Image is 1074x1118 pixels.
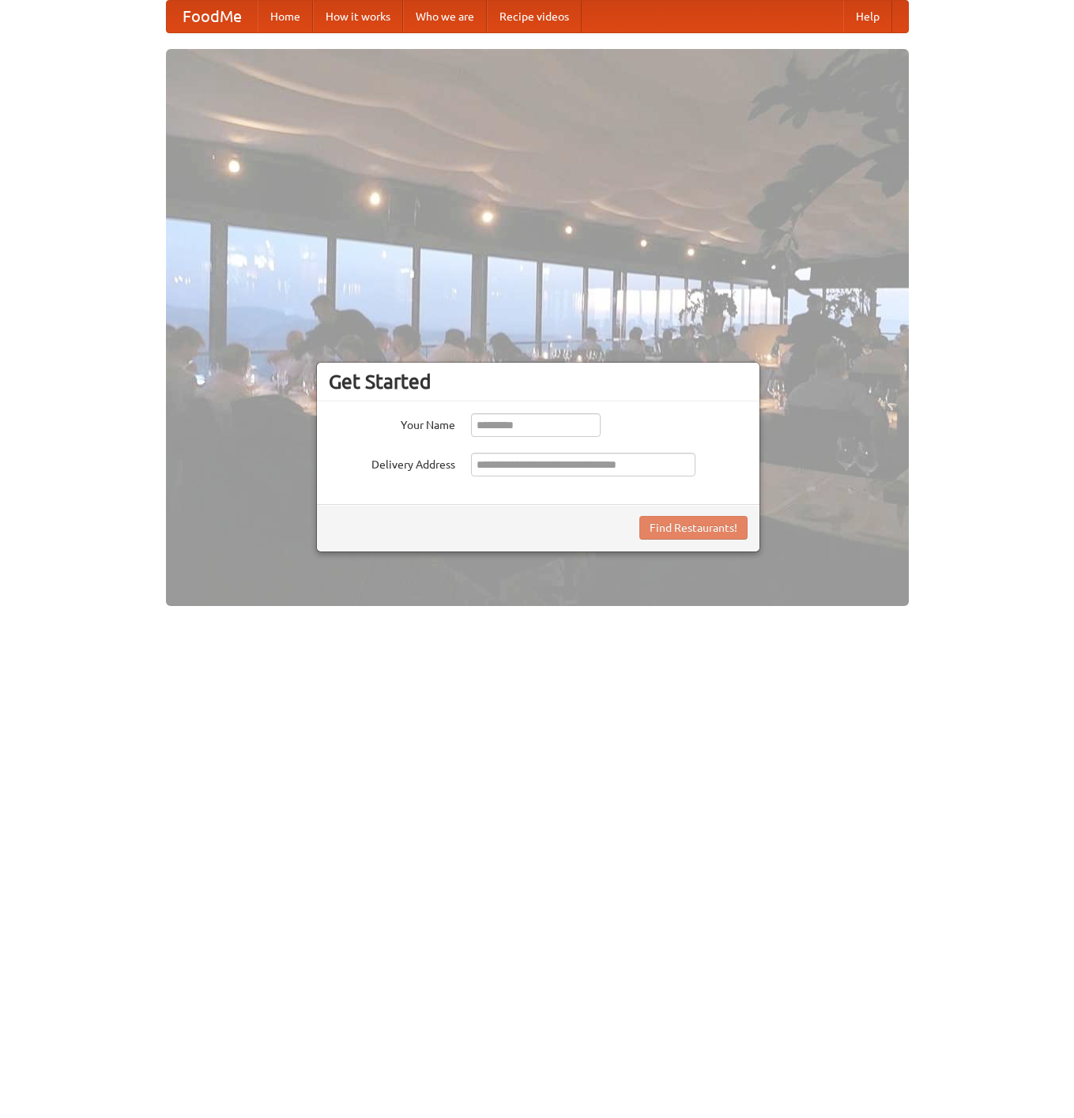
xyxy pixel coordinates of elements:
[403,1,487,32] a: Who we are
[313,1,403,32] a: How it works
[329,413,455,433] label: Your Name
[329,370,748,393] h3: Get Started
[258,1,313,32] a: Home
[329,453,455,472] label: Delivery Address
[167,1,258,32] a: FoodMe
[487,1,582,32] a: Recipe videos
[843,1,892,32] a: Help
[639,516,748,540] button: Find Restaurants!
